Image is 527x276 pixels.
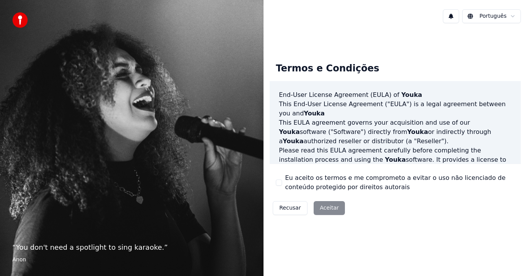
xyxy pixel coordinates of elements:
[279,118,512,146] p: This EULA agreement governs your acquisition and use of our software ("Software") directly from o...
[283,137,304,145] span: Youka
[304,110,325,117] span: Youka
[270,56,385,81] div: Termos e Condições
[401,91,422,98] span: Youka
[12,12,28,28] img: youka
[279,90,512,100] h3: End-User License Agreement (EULA) of
[385,156,406,163] span: Youka
[12,242,251,253] p: “ You don't need a spotlight to sing karaoke. ”
[285,173,515,192] label: Eu aceito os termos e me comprometo a evitar o uso não licenciado de conteúdo protegido por direi...
[279,146,512,183] p: Please read this EULA agreement carefully before completing the installation process and using th...
[407,128,428,135] span: Youka
[12,256,251,264] footer: Anon
[273,201,307,215] button: Recusar
[279,128,300,135] span: Youka
[279,100,512,118] p: This End-User License Agreement ("EULA") is a legal agreement between you and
